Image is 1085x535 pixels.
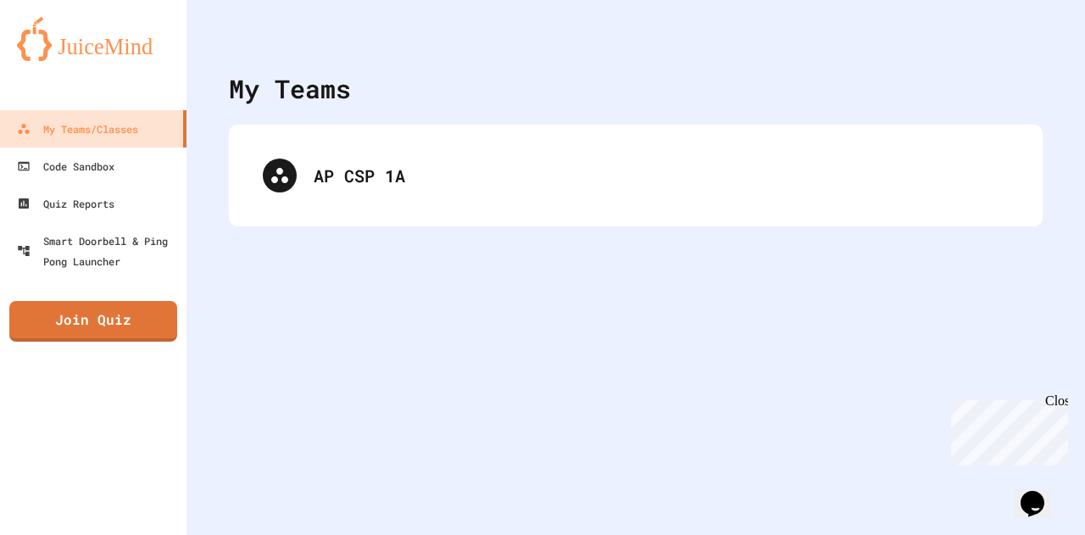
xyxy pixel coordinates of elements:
div: Smart Doorbell & Ping Pong Launcher [17,231,180,271]
div: AP CSP 1A [246,142,1026,209]
div: My Teams/Classes [17,119,138,139]
iframe: chat widget [1014,467,1068,518]
div: AP CSP 1A [314,163,1009,188]
img: logo-orange.svg [17,17,170,61]
div: My Teams [229,70,351,108]
a: Join Quiz [9,301,177,342]
div: Code Sandbox [17,156,114,176]
div: Quiz Reports [17,193,114,214]
div: Chat with us now!Close [7,7,117,108]
iframe: chat widget [944,393,1068,465]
